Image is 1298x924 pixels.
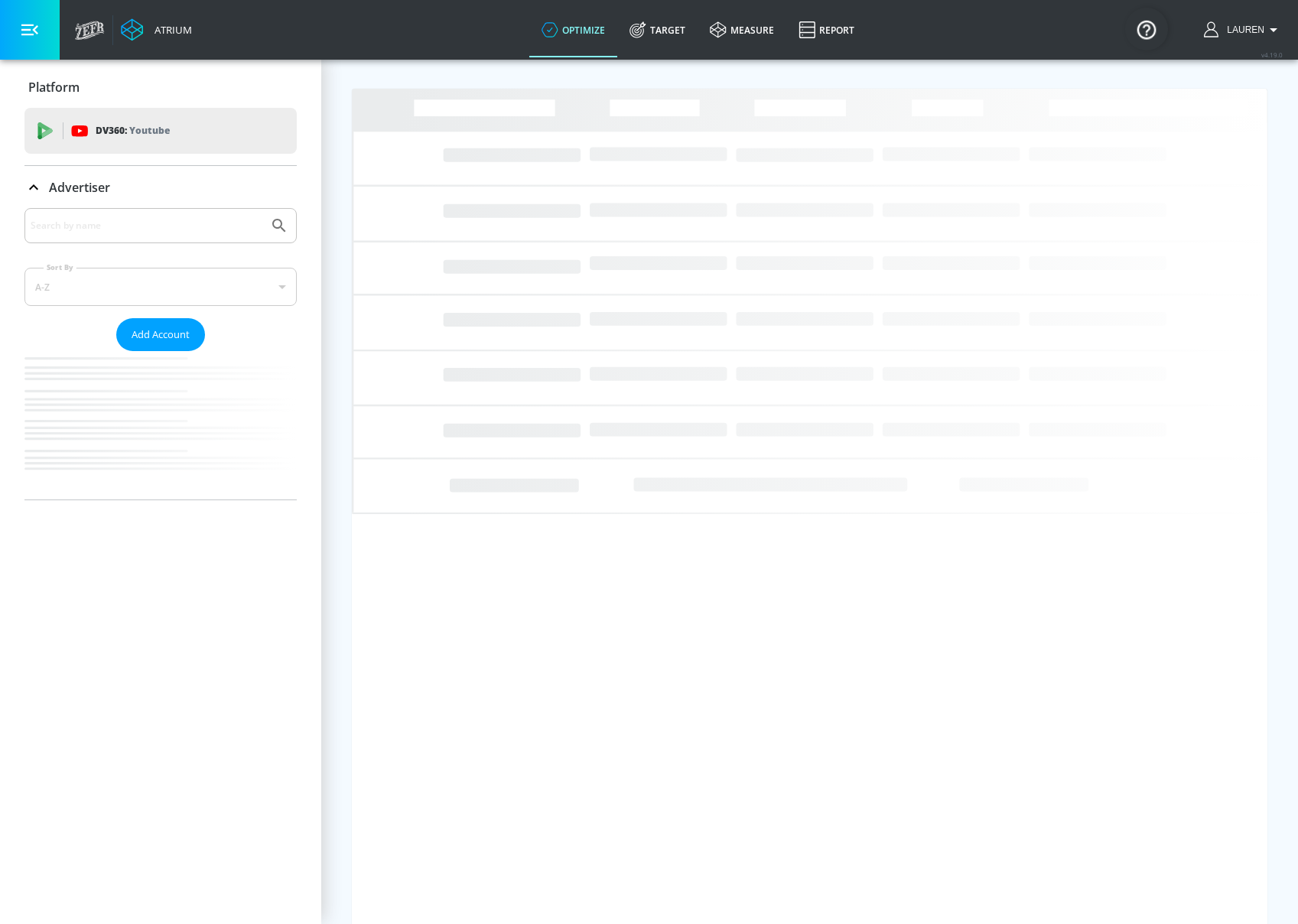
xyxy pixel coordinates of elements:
[116,318,205,351] button: Add Account
[129,122,170,138] p: Youtube
[132,326,190,343] span: Add Account
[49,179,110,196] p: Advertiser
[96,122,170,139] p: DV360:
[24,208,297,499] div: Advertiser
[28,79,80,96] p: Platform
[1204,21,1283,39] button: Lauren
[24,108,297,154] div: DV360: Youtube
[529,2,617,57] a: optimize
[786,2,867,57] a: Report
[24,66,297,109] div: Platform
[31,216,262,236] input: Search by name
[1261,50,1283,59] span: v 4.19.0
[148,23,192,37] div: Atrium
[24,268,297,306] div: A-Z
[1221,24,1264,35] span: login as: lauren.bacher@zefr.com
[121,18,192,41] a: Atrium
[617,2,698,57] a: Target
[698,2,786,57] a: measure
[1125,8,1168,50] button: Open Resource Center
[24,166,297,209] div: Advertiser
[44,262,76,272] label: Sort By
[24,351,297,499] nav: list of Advertiser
